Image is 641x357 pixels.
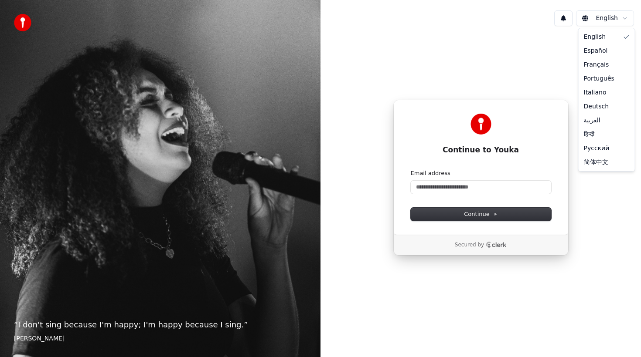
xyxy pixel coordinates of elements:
span: 简体中文 [584,158,608,167]
span: English [584,33,606,41]
span: العربية [584,116,600,125]
span: Italiano [584,88,607,97]
span: हिन्दी [584,130,594,139]
span: Español [584,47,608,55]
span: Русский [584,144,610,153]
span: Deutsch [584,102,609,111]
span: Français [584,61,609,69]
span: Português [584,74,614,83]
